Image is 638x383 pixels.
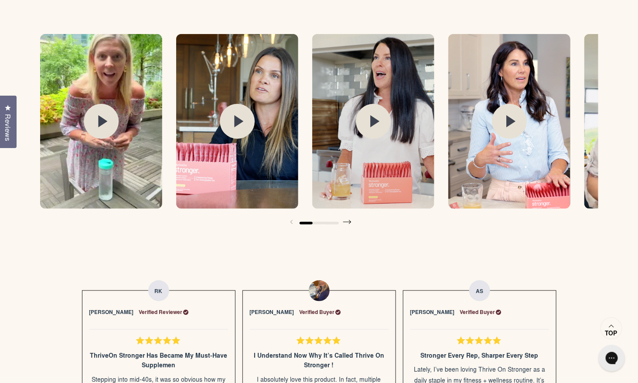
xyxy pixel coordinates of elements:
div: ThriveOn Stronger has became my must-have supplemen [89,351,228,370]
div: Verified Reviewer [139,308,189,316]
img: Profile picture for kelly L. [309,280,330,301]
strong: RK [148,280,169,301]
div: Stronger Every Rep, Sharper Every Step [410,351,549,360]
strong: AS [469,280,490,301]
div: Verified Buyer [300,308,341,316]
strong: [PERSON_NAME] [410,308,455,316]
div: I understand now why it’s called Thrive On Stronger ! [250,351,389,370]
strong: [PERSON_NAME] [89,308,134,316]
strong: [PERSON_NAME] [250,308,294,316]
span: Top [605,329,618,337]
div: Verified Buyer [460,308,502,316]
span: Reviews [2,114,14,141]
iframe: Gorgias live chat messenger [594,342,629,374]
